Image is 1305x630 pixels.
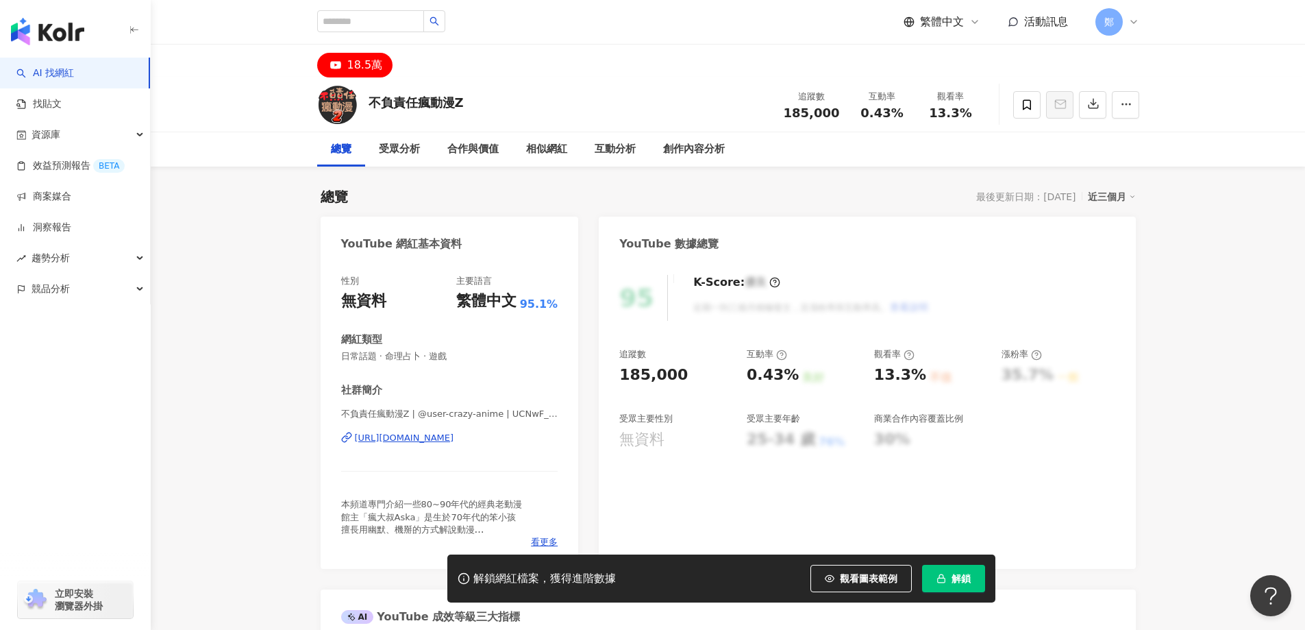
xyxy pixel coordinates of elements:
[341,291,386,312] div: 無資料
[16,66,74,80] a: searchAI 找網紅
[925,90,977,104] div: 觀看率
[341,383,382,398] div: 社群簡介
[1104,14,1114,29] span: 鄭
[341,432,558,444] a: [URL][DOMAIN_NAME]
[747,365,799,386] div: 0.43%
[456,275,492,287] div: 主要語言
[874,348,915,361] div: 觀看率
[317,84,358,125] img: KOL Avatar
[430,16,439,26] span: search
[321,187,348,206] div: 總覽
[784,90,840,104] div: 追蹤數
[663,141,725,158] div: 創作內容分析
[16,221,71,234] a: 洞察報告
[55,587,103,612] span: 立即安裝 瀏覽器外掛
[341,275,359,287] div: 性別
[369,94,464,111] div: 不負責任瘋動漫Z
[341,237,462,252] div: YouTube 網紅基本資料
[856,90,908,104] div: 互動率
[32,243,70,274] span: 趨勢分析
[874,413,963,425] div: 商業合作內容覆蓋比例
[595,141,636,158] div: 互動分析
[874,365,926,386] div: 13.3%
[747,413,800,425] div: 受眾主要年齡
[922,565,985,592] button: 解鎖
[952,573,971,584] span: 解鎖
[447,141,499,158] div: 合作與價值
[317,53,393,77] button: 18.5萬
[379,141,420,158] div: 受眾分析
[16,254,26,263] span: rise
[619,348,646,361] div: 追蹤數
[347,56,383,75] div: 18.5萬
[619,429,664,450] div: 無資料
[341,332,382,347] div: 網紅類型
[531,536,558,548] span: 看更多
[16,190,71,204] a: 商案媒合
[920,14,964,29] span: 繁體中文
[11,18,84,45] img: logo
[1024,15,1068,28] span: 活動訊息
[18,581,133,618] a: chrome extension立即安裝 瀏覽器外掛
[526,141,567,158] div: 相似網紅
[456,291,517,312] div: 繁體中文
[693,275,780,290] div: K-Score :
[619,365,688,386] div: 185,000
[355,432,454,444] div: [URL][DOMAIN_NAME]
[747,348,787,361] div: 互動率
[473,572,616,586] div: 解鎖網紅檔案，獲得進階數據
[32,274,70,304] span: 競品分析
[1088,188,1136,206] div: 近三個月
[341,350,558,363] span: 日常話題 · 命理占卜 · 遊戲
[976,191,1076,202] div: 最後更新日期：[DATE]
[341,610,374,624] div: AI
[341,408,558,420] span: 不負責任瘋動漫Z | @user-crazy-anime | UCNwF_xuceRHe5Wn1hhumw4A
[22,589,49,611] img: chrome extension
[619,413,673,425] div: 受眾主要性別
[341,609,521,625] div: YouTube 成效等級三大指標
[520,297,558,312] span: 95.1%
[16,97,62,111] a: 找貼文
[929,106,971,120] span: 13.3%
[16,159,125,173] a: 效益預測報告BETA
[860,106,903,120] span: 0.43%
[840,573,897,584] span: 觀看圖表範例
[341,499,546,584] span: 本頻道專門介紹一些80~90年代的經典老動漫 館主「瘋大叔Aska」是生於70年代的笨小孩 擅長用幽默、機掰的方式解說動漫 要是懷念小時候的《少年快報》一定要訂閱我們頻道 《聖鬥士》《魁！男塾》...
[331,141,351,158] div: 總覽
[1002,348,1042,361] div: 漲粉率
[619,237,719,252] div: YouTube 數據總覽
[810,565,912,592] button: 觀看圖表範例
[32,119,60,150] span: 資源庫
[784,106,840,120] span: 185,000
